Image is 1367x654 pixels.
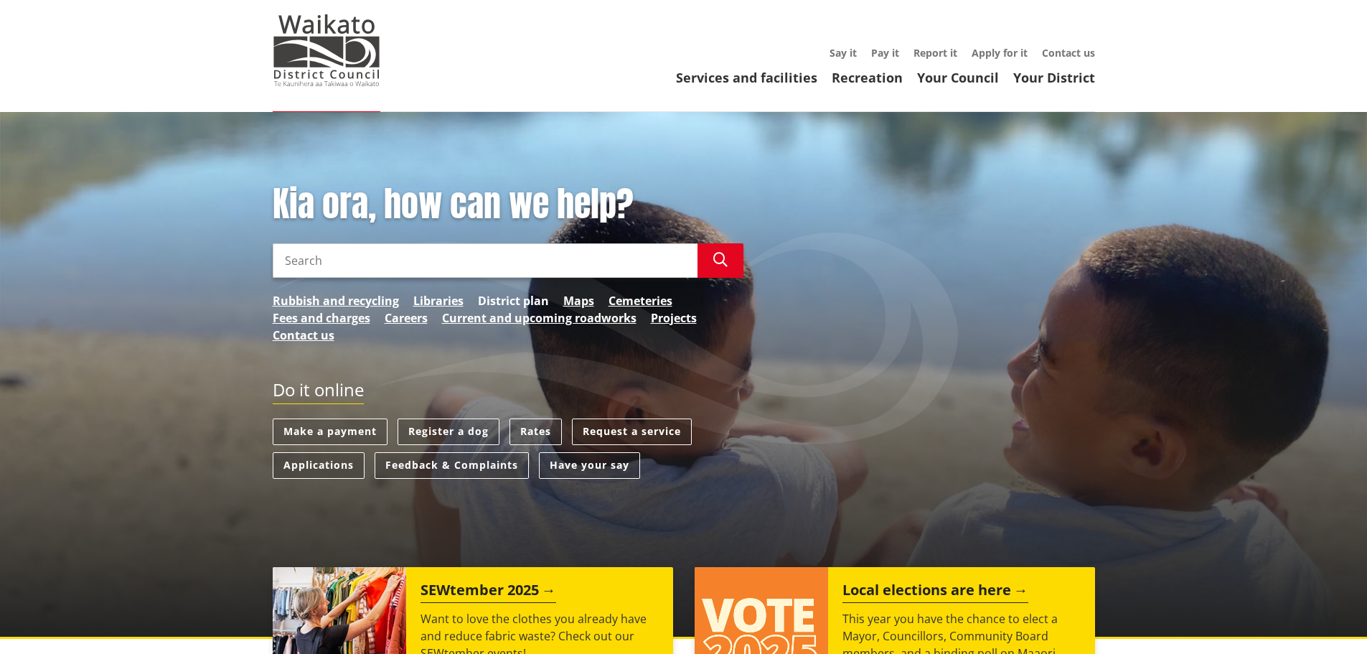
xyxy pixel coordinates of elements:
a: Fees and charges [273,309,370,327]
a: Services and facilities [676,69,817,86]
a: Cemeteries [609,292,672,309]
a: Careers [385,309,428,327]
iframe: Messenger Launcher [1301,594,1353,645]
img: Waikato District Council - Te Kaunihera aa Takiwaa o Waikato [273,14,380,86]
a: Report it [913,46,957,60]
a: Apply for it [972,46,1028,60]
a: Feedback & Complaints [375,452,529,479]
h2: SEWtember 2025 [421,581,556,603]
a: Recreation [832,69,903,86]
a: Your District [1013,69,1095,86]
a: Register a dog [398,419,499,445]
a: Your Council [917,69,999,86]
a: Maps [563,292,594,309]
h1: Kia ora, how can we help? [273,184,743,225]
a: Applications [273,452,365,479]
a: Contact us [273,327,334,344]
a: Rubbish and recycling [273,292,399,309]
a: Projects [651,309,697,327]
a: Rates [509,419,562,445]
a: District plan [478,292,549,309]
input: Search input [273,243,697,278]
a: Contact us [1042,46,1095,60]
a: Libraries [413,292,464,309]
a: Current and upcoming roadworks [442,309,636,327]
a: Say it [830,46,857,60]
a: Have your say [539,452,640,479]
h2: Do it online [273,380,364,405]
h2: Local elections are here [842,581,1028,603]
a: Pay it [871,46,899,60]
a: Make a payment [273,419,387,445]
a: Request a service [572,419,692,445]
